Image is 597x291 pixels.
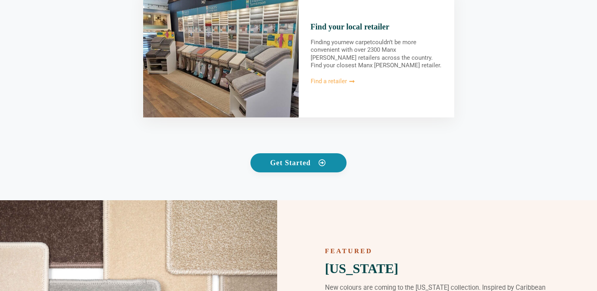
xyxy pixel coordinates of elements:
span: new carpet [343,39,372,46]
span: Find a retailer [311,78,347,84]
h3: [US_STATE] [325,262,549,275]
span: couldn’t be more convenient with over 2300 Manx [PERSON_NAME] retailers across the country. Find ... [311,39,441,69]
a: Get Started [250,153,347,172]
span: Get Started [270,159,311,166]
a: Find a retailer [311,78,355,84]
h3: Find your local retailer [311,23,442,31]
h2: FEATURED [325,248,549,255]
span: Finding your [311,39,343,46]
